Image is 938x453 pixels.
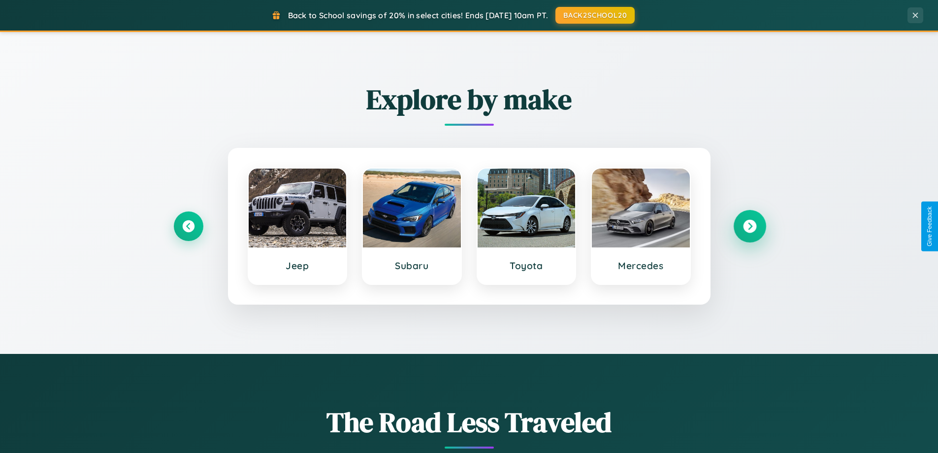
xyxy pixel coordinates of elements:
[174,80,765,118] h2: Explore by make
[555,7,635,24] button: BACK2SCHOOL20
[373,260,451,272] h3: Subaru
[288,10,548,20] span: Back to School savings of 20% in select cities! Ends [DATE] 10am PT.
[259,260,337,272] h3: Jeep
[174,403,765,441] h1: The Road Less Traveled
[602,260,680,272] h3: Mercedes
[487,260,566,272] h3: Toyota
[926,207,933,246] div: Give Feedback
